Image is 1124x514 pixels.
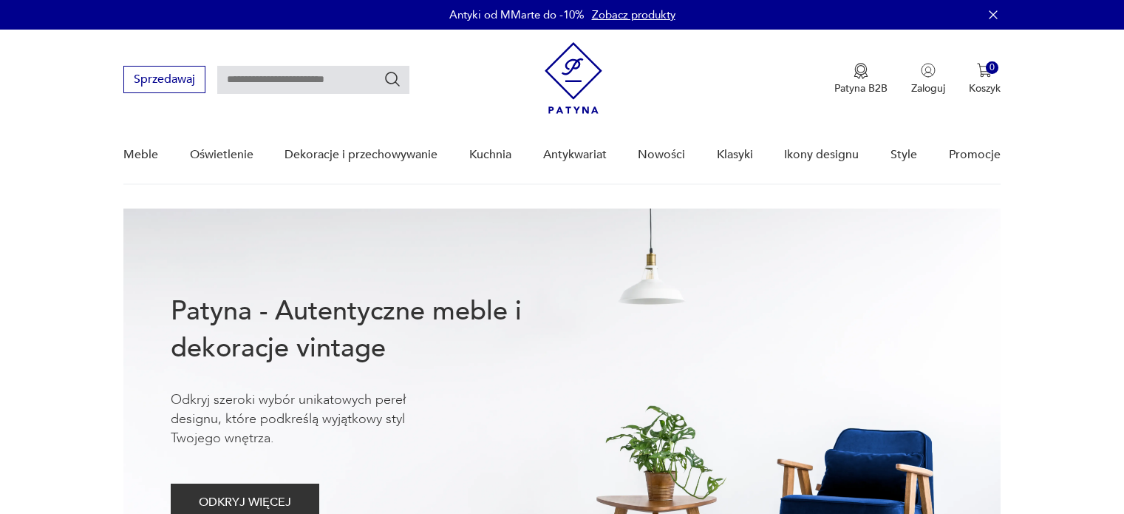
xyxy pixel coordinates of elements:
h1: Patyna - Autentyczne meble i dekoracje vintage [171,293,570,367]
a: Zobacz produkty [592,7,675,22]
a: ODKRYJ WIĘCEJ [171,498,319,509]
a: Klasyki [717,126,753,183]
a: Style [890,126,917,183]
p: Patyna B2B [834,81,888,95]
p: Zaloguj [911,81,945,95]
img: Ikona koszyka [977,63,992,78]
button: Zaloguj [911,63,945,95]
p: Odkryj szeroki wybór unikatowych pereł designu, które podkreślą wyjątkowy styl Twojego wnętrza. [171,390,452,448]
img: Patyna - sklep z meblami i dekoracjami vintage [545,42,602,114]
p: Koszyk [969,81,1001,95]
a: Ikony designu [784,126,859,183]
img: Ikona medalu [854,63,868,79]
a: Kuchnia [469,126,511,183]
a: Sprzedawaj [123,75,205,86]
img: Ikonka użytkownika [921,63,936,78]
a: Oświetlenie [190,126,253,183]
a: Dekoracje i przechowywanie [285,126,437,183]
a: Antykwariat [543,126,607,183]
button: Patyna B2B [834,63,888,95]
a: Nowości [638,126,685,183]
button: Sprzedawaj [123,66,205,93]
a: Meble [123,126,158,183]
a: Promocje [949,126,1001,183]
p: Antyki od MMarte do -10% [449,7,585,22]
div: 0 [986,61,998,74]
button: 0Koszyk [969,63,1001,95]
button: Szukaj [384,70,401,88]
a: Ikona medaluPatyna B2B [834,63,888,95]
